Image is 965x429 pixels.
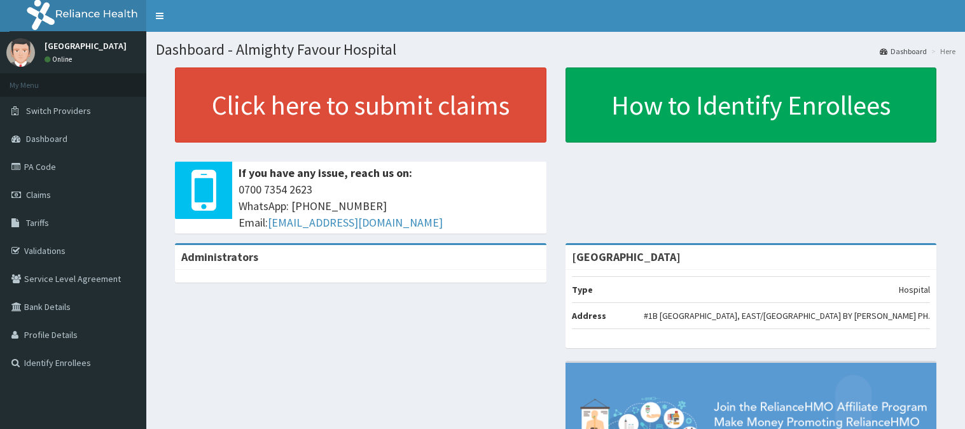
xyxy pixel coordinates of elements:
a: How to Identify Enrollees [566,67,937,143]
a: [EMAIL_ADDRESS][DOMAIN_NAME] [268,215,443,230]
b: Type [572,284,593,295]
li: Here [928,46,955,57]
a: Click here to submit claims [175,67,546,143]
span: Claims [26,189,51,200]
span: 0700 7354 2623 WhatsApp: [PHONE_NUMBER] Email: [239,181,540,230]
a: Online [45,55,75,64]
span: Tariffs [26,217,49,229]
span: Dashboard [26,133,67,144]
strong: [GEOGRAPHIC_DATA] [572,250,681,264]
p: #1B [GEOGRAPHIC_DATA], EAST/[GEOGRAPHIC_DATA] BY [PERSON_NAME] PH. [644,309,930,322]
p: [GEOGRAPHIC_DATA] [45,41,127,50]
img: User Image [6,38,35,67]
b: If you have any issue, reach us on: [239,165,412,180]
b: Administrators [181,250,258,264]
span: Switch Providers [26,105,91,116]
a: Dashboard [880,46,927,57]
p: Hospital [899,283,930,296]
b: Address [572,310,606,321]
h1: Dashboard - Almighty Favour Hospital [156,41,955,58]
